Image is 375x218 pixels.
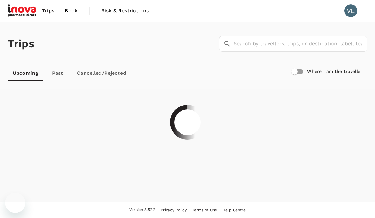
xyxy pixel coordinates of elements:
[161,207,187,214] a: Privacy Policy
[101,7,149,15] span: Risk & Restrictions
[222,207,246,214] a: Help Centre
[192,208,217,212] span: Terms of Use
[5,193,25,213] iframe: Button to launch messaging window
[65,7,78,15] span: Book
[42,7,55,15] span: Trips
[192,207,217,214] a: Terms of Use
[72,66,131,81] a: Cancelled/Rejected
[8,66,43,81] a: Upcoming
[222,208,246,212] span: Help Centre
[43,66,72,81] a: Past
[234,36,367,52] input: Search by travellers, trips, or destination, label, team
[161,208,187,212] span: Privacy Policy
[344,4,357,17] div: VL
[129,207,155,213] span: Version 3.52.2
[8,22,34,66] h1: Trips
[8,4,37,18] img: iNova Pharmaceuticals
[307,68,362,75] h6: Where I am the traveller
